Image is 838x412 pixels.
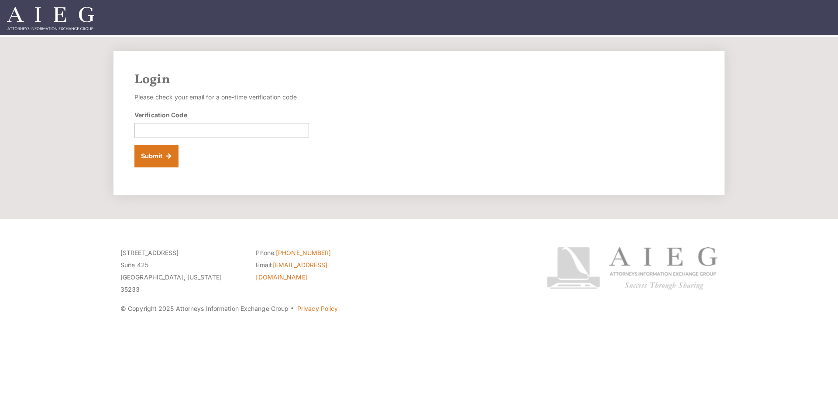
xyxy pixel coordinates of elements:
a: [PHONE_NUMBER] [276,249,331,256]
span: · [290,308,294,313]
h2: Login [134,72,704,88]
button: Submit [134,145,179,167]
img: Attorneys Information Exchange Group logo [546,247,718,290]
p: Please check your email for a one-time verification code [134,91,309,103]
p: [STREET_ADDRESS] Suite 425 [GEOGRAPHIC_DATA], [US_STATE] 35233 [120,247,243,296]
li: Email: [256,259,378,283]
label: Verification Code [134,110,187,119]
a: Privacy Policy [297,305,338,312]
p: © Copyright 2025 Attorneys Information Exchange Group [120,303,514,315]
img: Attorneys Information Exchange Group [7,7,94,30]
li: Phone: [256,247,378,259]
a: [EMAIL_ADDRESS][DOMAIN_NAME] [256,261,327,281]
